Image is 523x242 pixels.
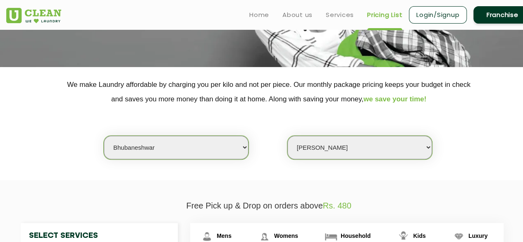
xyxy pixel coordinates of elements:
[274,232,298,239] span: Womens
[249,10,269,20] a: Home
[326,10,354,20] a: Services
[341,232,370,239] span: Household
[217,232,232,239] span: Mens
[323,201,351,210] span: Rs. 480
[363,95,426,103] span: we save your time!
[282,10,313,20] a: About us
[6,8,61,23] img: UClean Laundry and Dry Cleaning
[468,232,488,239] span: Luxury
[413,232,425,239] span: Kids
[367,10,402,20] a: Pricing List
[409,6,467,24] a: Login/Signup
